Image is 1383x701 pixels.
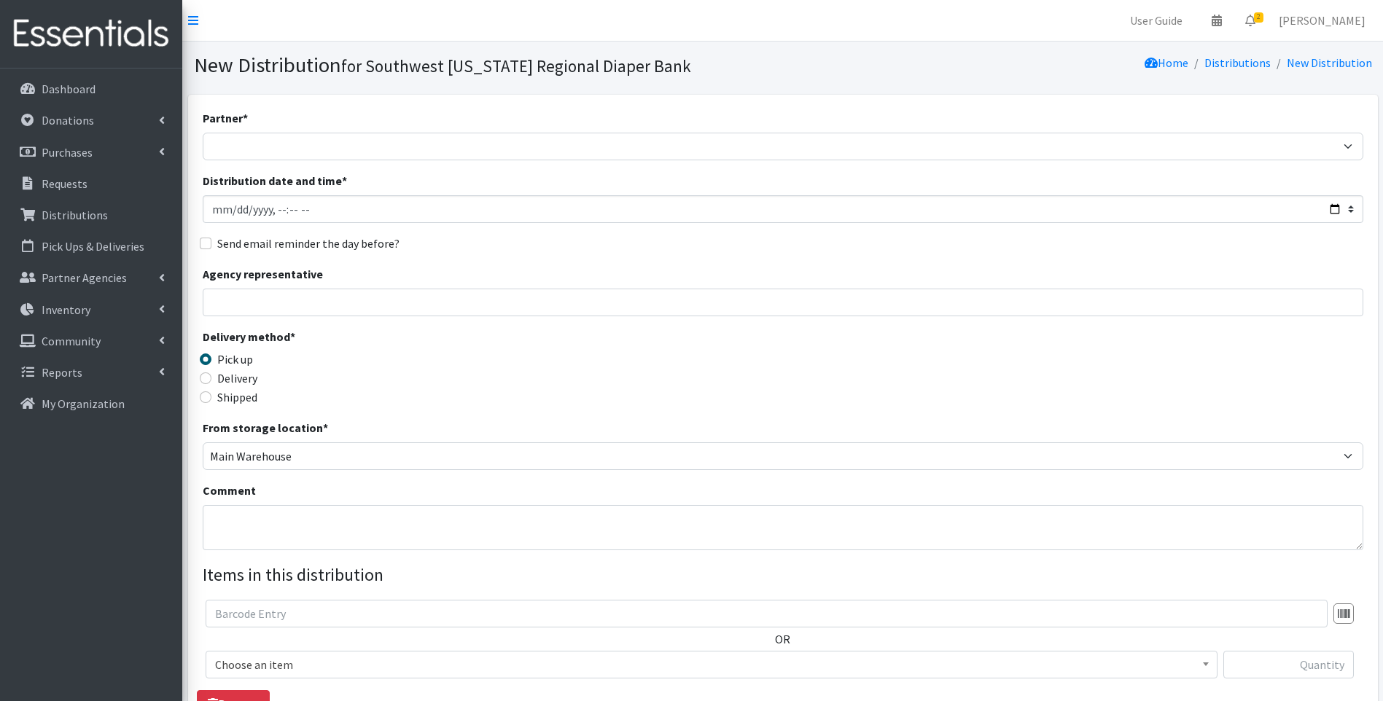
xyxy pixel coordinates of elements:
a: Purchases [6,138,176,167]
a: Pick Ups & Deliveries [6,232,176,261]
label: Shipped [217,388,257,406]
span: Choose an item [206,651,1218,678]
label: From storage location [203,419,328,436]
abbr: required [290,329,295,344]
p: Requests [42,176,87,191]
input: Quantity [1223,651,1354,678]
span: Choose an item [215,654,1208,675]
a: Distributions [1204,55,1271,70]
a: [PERSON_NAME] [1267,6,1377,35]
p: Partner Agencies [42,270,127,285]
p: Community [42,334,101,348]
label: Delivery [217,369,257,387]
a: Distributions [6,200,176,230]
label: Send email reminder the day before? [217,235,400,252]
a: 2 [1234,6,1267,35]
label: Partner [203,109,248,127]
p: Dashboard [42,82,96,96]
a: New Distribution [1287,55,1372,70]
p: Distributions [42,208,108,222]
label: Agency representative [203,265,323,283]
abbr: required [243,111,248,125]
span: 2 [1254,12,1263,23]
p: My Organization [42,396,125,411]
a: Dashboard [6,74,176,103]
p: Reports [42,365,82,380]
p: Donations [42,113,94,128]
abbr: required [342,173,347,188]
small: for Southwest [US_STATE] Regional Diaper Bank [341,55,691,77]
p: Pick Ups & Deliveries [42,239,144,254]
p: Inventory [42,302,90,317]
a: My Organization [6,389,176,418]
label: Comment [203,482,256,499]
a: Community [6,326,176,356]
input: Barcode Entry [206,600,1328,627]
a: Requests [6,169,176,198]
a: Partner Agencies [6,263,176,292]
p: Purchases [42,145,93,160]
a: User Guide [1118,6,1194,35]
legend: Items in this distribution [203,562,1363,588]
a: Reports [6,358,176,387]
legend: Delivery method [203,328,493,350]
label: OR [775,630,790,648]
a: Home [1145,55,1188,70]
a: Inventory [6,295,176,324]
abbr: required [323,420,328,435]
h1: New Distribution [194,52,778,78]
a: Donations [6,106,176,135]
label: Distribution date and time [203,172,347,189]
label: Pick up [217,350,253,368]
img: HumanEssentials [6,9,176,58]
